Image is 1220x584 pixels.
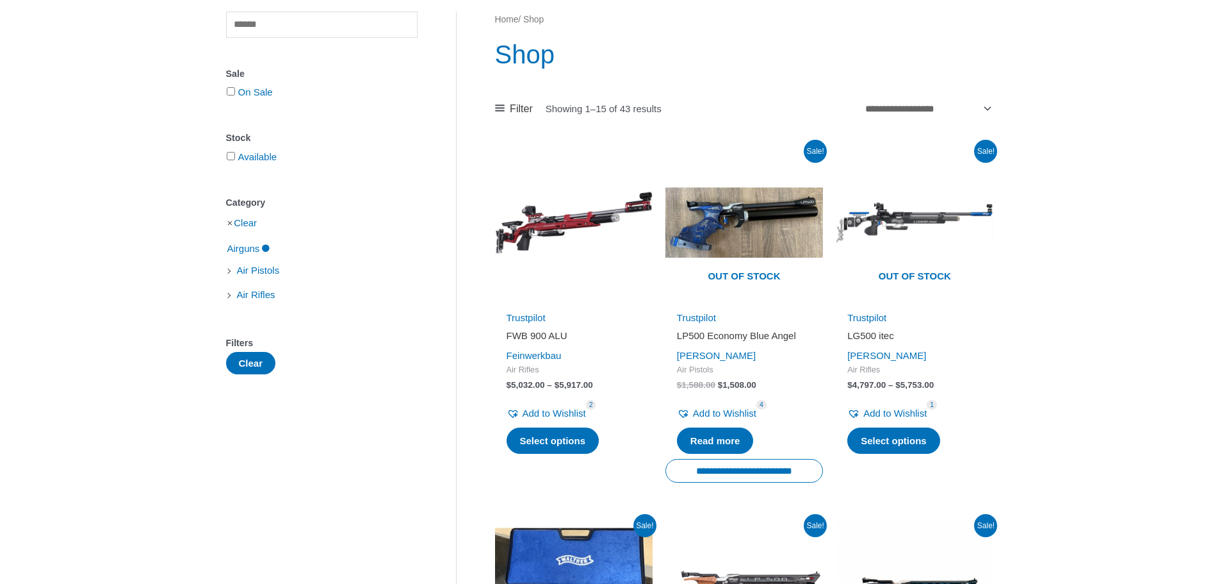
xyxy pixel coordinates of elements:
a: LG500 itec [847,330,982,347]
bdi: 1,508.00 [718,380,756,390]
h2: LP500 Economy Blue Angel [677,330,811,342]
a: Available [238,151,277,162]
p: Showing 1–15 of 43 results [546,104,662,113]
h2: FWB 900 ALU [507,330,641,342]
a: Add to Wishlist [847,405,927,422]
bdi: 4,797.00 [847,380,886,390]
span: Air Pistols [677,365,811,376]
div: Stock [226,129,418,147]
a: Select options for “LG500 itec” [847,428,940,455]
span: 4 [756,400,767,410]
img: LP500 Economy Blue Angel [665,144,823,301]
a: Read more about “LP500 Economy Blue Angel” [677,428,754,455]
a: Airguns [226,242,272,253]
span: Filter [510,99,533,119]
img: FWB 900 ALU [495,144,653,301]
span: – [547,380,552,390]
a: Add to Wishlist [677,405,756,422]
button: Clear [226,352,276,374]
a: Feinwerkbau [507,350,562,361]
bdi: 1,588.00 [677,380,715,390]
span: Add to Wishlist [693,408,756,419]
span: 2 [586,400,596,410]
a: Add to Wishlist [507,405,586,422]
img: LG500 itec [836,144,993,301]
div: Filters [226,334,418,353]
a: Select options for “FWB 900 ALU” [507,428,599,455]
span: Sale! [804,514,827,537]
a: Trustpilot [847,312,886,323]
span: Airguns [226,238,261,260]
span: $ [847,380,852,390]
a: Home [495,15,519,24]
input: On Sale [227,87,235,96]
bdi: 5,032.00 [507,380,545,390]
bdi: 5,917.00 [555,380,593,390]
a: Trustpilot [507,312,546,323]
h1: Shop [495,37,994,72]
input: Available [227,152,235,160]
a: [PERSON_NAME] [677,350,756,361]
span: Out of stock [675,262,813,292]
span: Sale! [974,514,997,537]
span: $ [718,380,723,390]
span: Air Pistols [236,260,281,281]
span: Sale! [974,140,997,163]
span: Air Rifles [847,365,982,376]
a: Air Rifles [236,288,277,299]
a: FWB 900 ALU [507,330,641,347]
div: Category [226,194,418,212]
bdi: 5,753.00 [895,380,934,390]
span: Out of stock [845,262,984,292]
a: On Sale [238,87,273,97]
a: Filter [495,99,533,119]
span: Add to Wishlist [863,408,927,419]
span: $ [555,380,560,390]
span: Air Rifles [236,284,277,306]
a: Trustpilot [677,312,716,323]
select: Shop order [861,98,994,119]
nav: Breadcrumb [495,12,994,28]
a: Out of stock [665,144,823,301]
a: LP500 Economy Blue Angel [677,330,811,347]
span: $ [895,380,900,390]
a: Clear [234,217,257,228]
span: $ [677,380,682,390]
span: Air Rifles [507,365,641,376]
span: $ [507,380,512,390]
a: [PERSON_NAME] [847,350,926,361]
a: Out of stock [836,144,993,301]
span: – [888,380,893,390]
a: Air Pistols [236,264,281,275]
span: Sale! [804,140,827,163]
span: Add to Wishlist [523,408,586,419]
span: Sale! [633,514,656,537]
span: 1 [927,400,937,410]
h2: LG500 itec [847,330,982,342]
div: Sale [226,65,418,83]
